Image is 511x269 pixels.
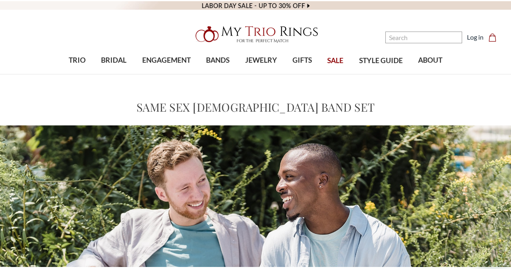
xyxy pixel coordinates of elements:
[206,55,229,66] span: BANDS
[69,55,86,66] span: TRIO
[142,55,191,66] span: ENGAGEMENT
[93,47,134,74] a: BRIDAL
[488,34,496,42] svg: cart.cart_preview
[359,55,403,66] span: STYLE GUIDE
[292,55,312,66] span: GIFTS
[148,21,363,47] a: My Trio Rings
[61,47,93,74] a: TRIO
[385,32,462,43] input: Search
[351,48,410,74] a: STYLE GUIDE
[285,47,320,74] a: GIFTS
[101,55,126,66] span: BRIDAL
[320,48,351,74] a: SALE
[479,237,505,263] iframe: Button to launch messaging window
[488,32,501,42] a: Cart with 0 items
[137,99,374,116] h1: Same Sex [DEMOGRAPHIC_DATA] Band Set
[245,55,277,66] span: JEWELRY
[327,55,343,66] span: SALE
[135,47,198,74] a: ENGAGEMENT
[198,47,237,74] a: BANDS
[191,21,320,47] img: My Trio Rings
[467,32,484,42] a: Log in
[237,47,284,74] a: JEWELRY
